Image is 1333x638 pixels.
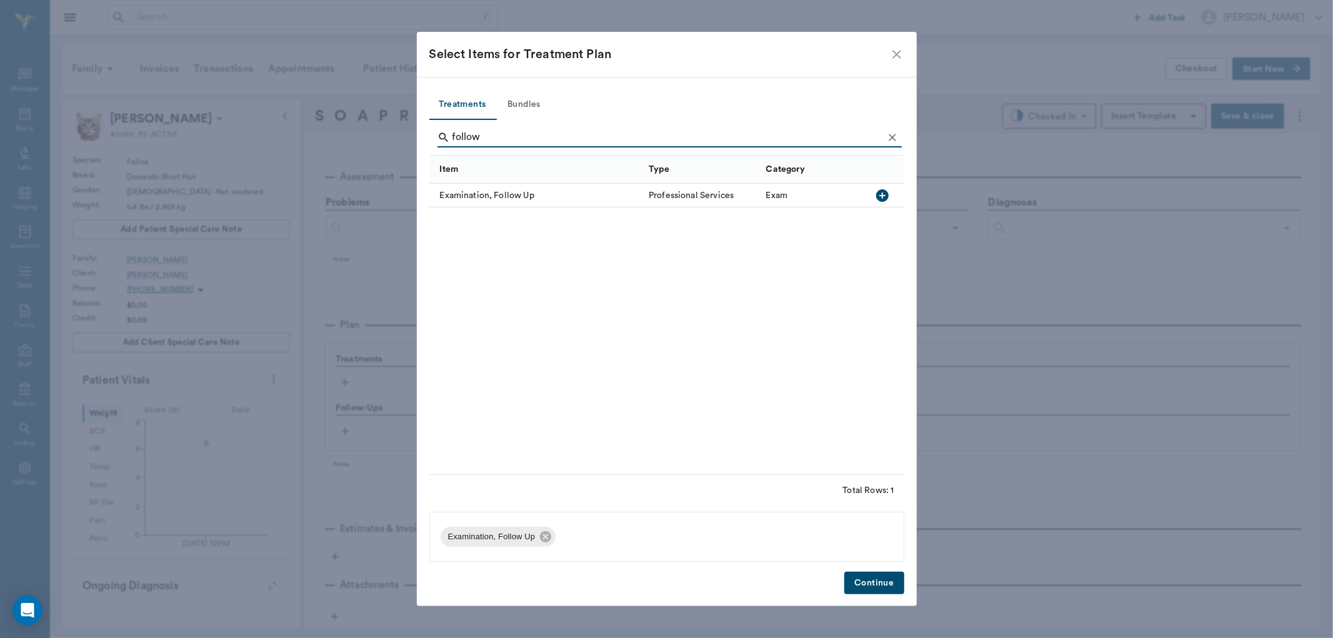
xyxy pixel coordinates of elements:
span: Examination, Follow Up [441,531,543,543]
div: Category [760,156,867,184]
div: Examination, Follow Up [429,184,643,207]
div: Item [440,152,459,187]
button: close [889,47,904,62]
div: Search [437,127,902,150]
div: Type [649,152,670,187]
button: Bundles [496,90,552,120]
button: Clear [883,128,902,147]
div: Open Intercom Messenger [12,596,42,626]
div: Select Items for Treatment Plan [429,44,889,64]
div: Exam [766,189,788,202]
div: Professional Services [649,189,734,202]
input: Find a treatment [452,127,883,147]
div: Category [766,152,805,187]
div: Total Rows: 1 [843,484,894,497]
div: Type [642,156,760,184]
div: Item [429,156,643,184]
button: Treatments [429,90,496,120]
div: Examination, Follow Up [441,527,556,547]
button: Continue [844,572,904,595]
